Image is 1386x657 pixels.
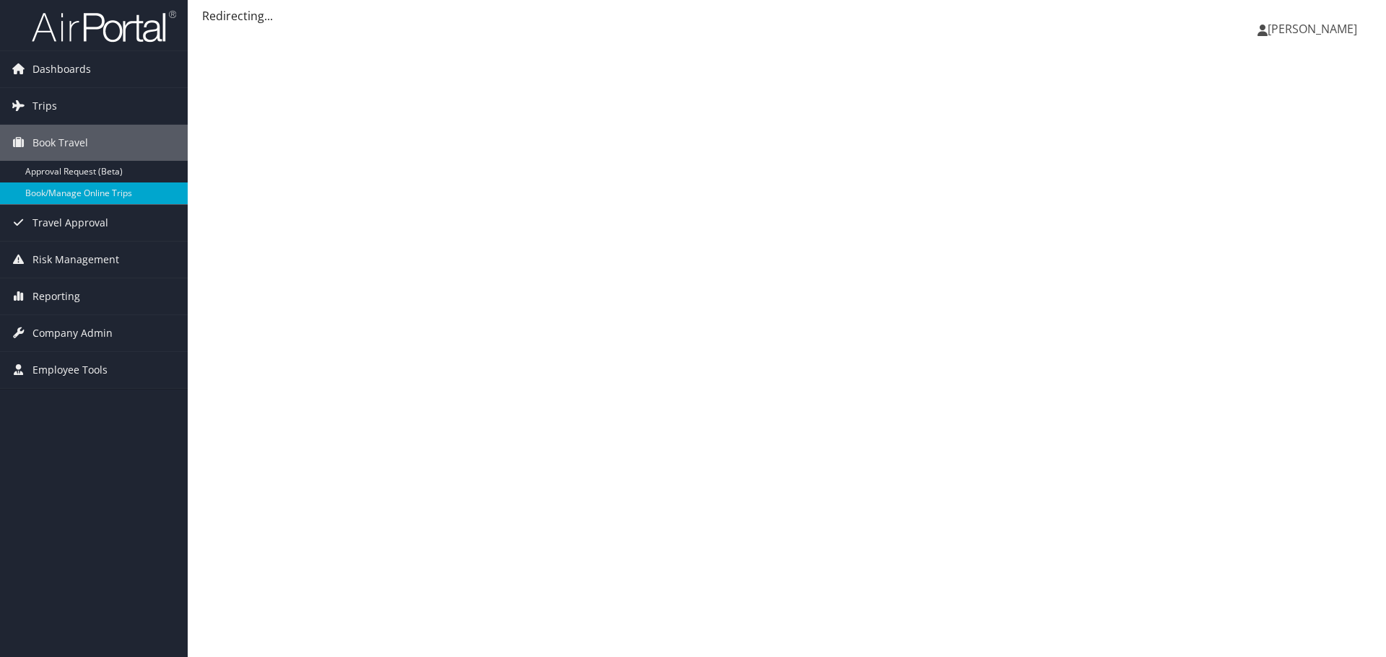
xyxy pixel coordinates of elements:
span: Book Travel [32,125,88,161]
span: Travel Approval [32,205,108,241]
span: Reporting [32,278,80,314]
span: Employee Tools [32,352,108,388]
a: [PERSON_NAME] [1258,7,1372,50]
span: [PERSON_NAME] [1268,21,1357,37]
img: airportal-logo.png [32,9,176,43]
span: Trips [32,88,57,124]
span: Company Admin [32,315,113,351]
span: Dashboards [32,51,91,87]
span: Risk Management [32,242,119,278]
div: Redirecting... [202,7,1372,25]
